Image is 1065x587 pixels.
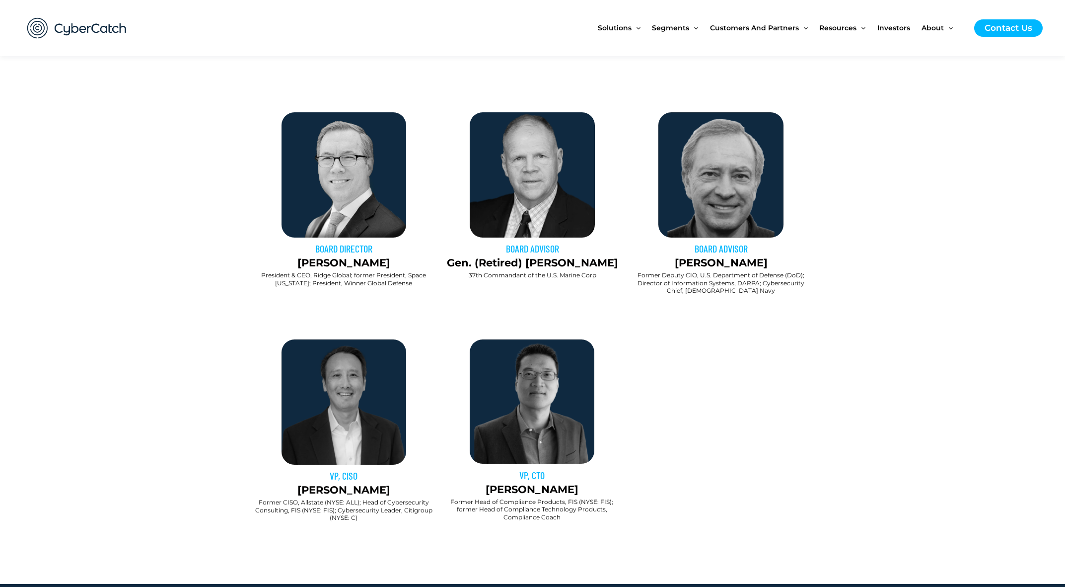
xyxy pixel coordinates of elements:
[877,7,922,49] a: Investors
[632,7,640,49] span: Menu Toggle
[598,7,964,49] nav: Site Navigation: New Main Menu
[443,242,622,255] h3: BOARD ADVISOR
[856,7,865,49] span: Menu Toggle
[255,482,433,498] p: [PERSON_NAME]
[974,19,1043,37] a: Contact Us
[443,469,621,482] h3: VP, CTO
[443,482,621,498] p: [PERSON_NAME]
[255,469,433,482] h3: VP, CISO
[255,271,433,287] h2: President & CEO, Ridge Global; former President, Space [US_STATE]; President, Winner Global Defense
[799,7,808,49] span: Menu Toggle
[17,7,137,49] img: CyberCatch
[922,7,944,49] span: About
[443,271,622,279] h2: 37th Commandant of the U.S. Marine Corp
[255,242,433,255] h3: BOARD DIRECTOR
[443,255,622,271] p: Gen. (Retired) [PERSON_NAME]
[632,242,810,255] h3: BOARD ADVISOR
[710,7,799,49] span: Customers and Partners
[689,7,698,49] span: Menu Toggle
[652,7,689,49] span: Segments
[877,7,910,49] span: Investors
[632,255,810,271] p: [PERSON_NAME]
[632,271,810,295] h2: Former Deputy CIO, U.S. Department of Defense (DoD); Director of Information Systems, DARPA; Cybe...
[598,7,632,49] span: Solutions
[443,498,621,521] h2: Former Head of Compliance Products, FIS (NYSE: FIS); former Head of Compliance Technology Product...
[944,7,953,49] span: Menu Toggle
[819,7,856,49] span: Resources
[255,499,433,522] h2: Former CISO, Allstate (NYSE: ALL); Head of Cybersecurity Consulting, FIS (NYSE: FIS); Cybersecuri...
[255,255,433,271] p: [PERSON_NAME]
